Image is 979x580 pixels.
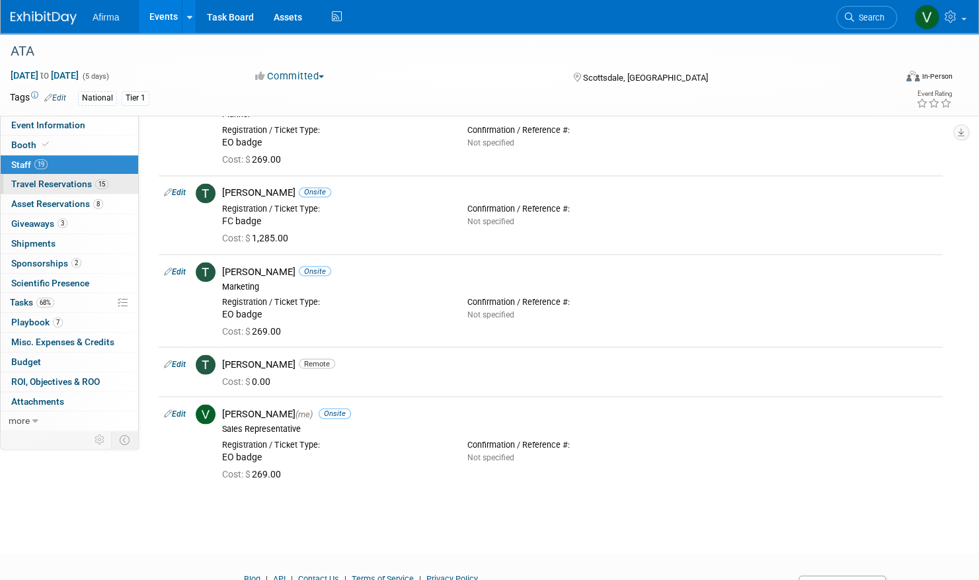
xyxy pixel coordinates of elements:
[222,468,252,479] span: Cost: $
[299,187,331,197] span: Onsite
[1,116,138,135] a: Event Information
[196,262,215,282] img: T.jpg
[122,91,149,105] div: Tier 1
[222,233,252,243] span: Cost: $
[916,91,952,97] div: Event Rating
[1,214,138,233] a: Giveaways3
[11,140,52,150] span: Booth
[222,233,294,243] span: 1,285.00
[812,69,953,89] div: Event Format
[467,296,693,307] div: Confirmation / Reference #:
[1,352,138,372] a: Budget
[36,298,54,308] span: 68%
[1,234,138,253] a: Shipments
[11,179,108,189] span: Travel Reservations
[196,404,215,424] img: V.jpg
[222,325,286,336] span: 269.00
[1,194,138,214] a: Asset Reservations8
[53,317,63,327] span: 7
[11,278,89,288] span: Scientific Presence
[222,137,448,149] div: EO badge
[1,175,138,194] a: Travel Reservations15
[914,5,939,30] img: Vanessa Weber
[95,179,108,189] span: 15
[11,198,103,209] span: Asset Reservations
[11,258,81,269] span: Sponsorships
[93,12,119,22] span: Afirma
[1,392,138,411] a: Attachments
[1,274,138,293] a: Scientific Presence
[89,431,112,448] td: Personalize Event Tab Strip
[6,40,873,63] div: ATA
[854,13,884,22] span: Search
[222,376,252,386] span: Cost: $
[58,218,67,228] span: 3
[222,296,448,307] div: Registration / Ticket Type:
[1,411,138,431] a: more
[222,125,448,136] div: Registration / Ticket Type:
[1,372,138,392] a: ROI, Objectives & ROO
[299,358,335,368] span: Remote
[78,91,117,105] div: National
[1,155,138,175] a: Staff19
[222,204,448,214] div: Registration / Ticket Type:
[11,238,56,249] span: Shipments
[222,376,276,386] span: 0.00
[34,159,48,169] span: 19
[222,265,937,278] div: [PERSON_NAME]
[222,325,252,336] span: Cost: $
[295,409,313,419] span: (me)
[93,199,103,209] span: 8
[10,297,54,308] span: Tasks
[222,407,937,420] div: [PERSON_NAME]
[467,125,693,136] div: Confirmation / Reference #:
[906,71,920,81] img: Format-Inperson.png
[222,468,286,479] span: 269.00
[467,310,514,319] span: Not specified
[196,183,215,203] img: T.jpg
[299,266,331,276] span: Onsite
[164,188,186,197] a: Edit
[222,423,937,434] div: Sales Representative
[467,204,693,214] div: Confirmation / Reference #:
[222,186,937,199] div: [PERSON_NAME]
[38,70,51,81] span: to
[836,6,897,29] a: Search
[11,337,114,347] span: Misc. Expenses & Credits
[467,439,693,450] div: Confirmation / Reference #:
[921,71,953,81] div: In-Person
[164,267,186,276] a: Edit
[44,93,66,103] a: Edit
[1,293,138,312] a: Tasks68%
[10,91,66,106] td: Tags
[222,154,252,165] span: Cost: $
[319,408,351,418] span: Onsite
[81,72,109,81] span: (5 days)
[42,141,49,148] i: Booth reservation complete
[222,451,448,463] div: EO badge
[11,120,85,130] span: Event Information
[1,254,138,273] a: Sponsorships2
[1,333,138,352] a: Misc. Expenses & Credits
[11,376,100,387] span: ROI, Objectives & ROO
[11,11,77,24] img: ExhibitDay
[164,359,186,368] a: Edit
[222,154,286,165] span: 269.00
[222,216,448,228] div: FC badge
[11,396,64,407] span: Attachments
[467,138,514,147] span: Not specified
[222,281,937,292] div: Marketing
[251,69,329,83] button: Committed
[582,73,707,83] span: Scottsdale, [GEOGRAPHIC_DATA]
[1,136,138,155] a: Booth
[11,159,48,170] span: Staff
[1,313,138,332] a: Playbook7
[164,409,186,418] a: Edit
[112,431,139,448] td: Toggle Event Tabs
[222,308,448,320] div: EO badge
[9,415,30,426] span: more
[222,439,448,450] div: Registration / Ticket Type:
[467,217,514,226] span: Not specified
[11,317,63,327] span: Playbook
[71,258,81,268] span: 2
